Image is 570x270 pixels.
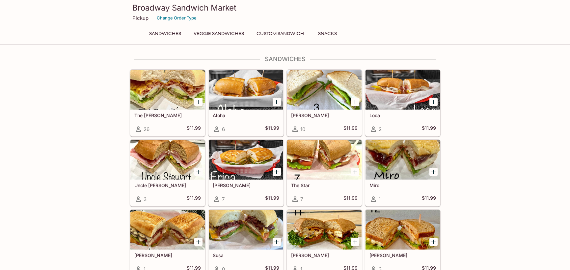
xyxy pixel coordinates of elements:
div: Aloha [209,70,283,110]
a: The [PERSON_NAME]26$11.99 [130,70,205,136]
h3: Broadway Sandwich Market [132,3,438,13]
div: Lu Lu [287,210,362,250]
span: 1 [379,196,381,202]
button: Add Lu Lu [351,238,359,246]
p: Pickup [132,15,149,21]
h5: The [PERSON_NAME] [134,113,201,118]
div: Erica [209,140,283,180]
span: 3 [144,196,147,202]
button: Add Miro [429,168,438,176]
h5: $11.99 [265,125,279,133]
button: Add Aloha [273,98,281,106]
a: Miro1$11.99 [365,140,440,206]
button: Add Robert G. [194,238,203,246]
div: Loca [366,70,440,110]
h5: Susa [213,253,279,258]
button: Add Erica [273,168,281,176]
div: The Snooki [130,70,205,110]
a: Loca2$11.99 [365,70,440,136]
h5: [PERSON_NAME] [291,113,358,118]
h5: $11.99 [343,195,358,203]
button: Add Loca [429,98,438,106]
button: Snacks [313,29,342,38]
div: Robert G. [130,210,205,250]
h5: [PERSON_NAME] [291,253,358,258]
button: Add Susa [273,238,281,246]
h5: $11.99 [343,125,358,133]
a: [PERSON_NAME]10$11.99 [287,70,362,136]
span: 7 [222,196,225,202]
div: Georgi [287,70,362,110]
button: Custom Sandwich [253,29,308,38]
a: Aloha6$11.99 [208,70,284,136]
div: Susa [209,210,283,250]
h5: Aloha [213,113,279,118]
span: 2 [379,126,382,132]
a: The Star7$11.99 [287,140,362,206]
button: Veggie Sandwiches [190,29,248,38]
button: Add Georgi [351,98,359,106]
h5: $11.99 [265,195,279,203]
h5: [PERSON_NAME] [369,253,436,258]
div: The Star [287,140,362,180]
h5: $11.99 [422,195,436,203]
h5: $11.99 [187,195,201,203]
div: Miro [366,140,440,180]
div: Uncle Stewart [130,140,205,180]
h5: The Star [291,183,358,188]
h5: [PERSON_NAME] [213,183,279,188]
h5: Miro [369,183,436,188]
a: Uncle [PERSON_NAME]3$11.99 [130,140,205,206]
span: 6 [222,126,225,132]
h5: Loca [369,113,436,118]
button: Add The Star [351,168,359,176]
button: Add Nora [429,238,438,246]
a: [PERSON_NAME]7$11.99 [208,140,284,206]
h5: Uncle [PERSON_NAME] [134,183,201,188]
button: Sandwiches [146,29,185,38]
button: Add The Snooki [194,98,203,106]
div: Nora [366,210,440,250]
span: 7 [300,196,303,202]
h5: $11.99 [422,125,436,133]
h5: [PERSON_NAME] [134,253,201,258]
span: 10 [300,126,305,132]
span: 26 [144,126,149,132]
h4: Sandwiches [130,55,441,63]
button: Change Order Type [154,13,200,23]
button: Add Uncle Stewart [194,168,203,176]
h5: $11.99 [187,125,201,133]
